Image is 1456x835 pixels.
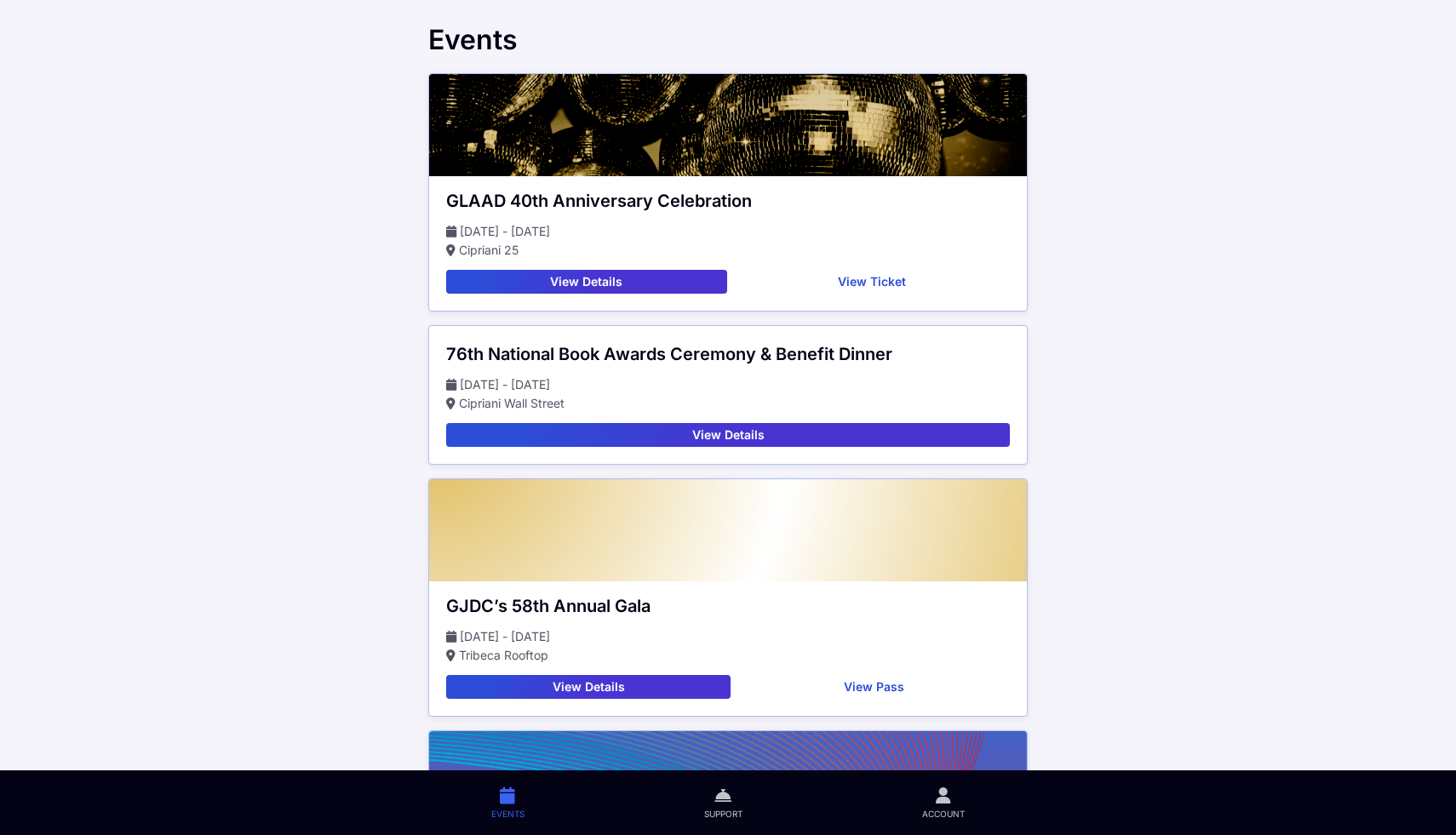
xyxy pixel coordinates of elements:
[491,808,525,820] span: Events
[446,423,1010,447] button: View Details
[446,222,1010,241] p: [DATE] - [DATE]
[446,627,1010,646] p: [DATE] - [DATE]
[428,24,1028,56] div: Events
[446,190,1010,212] div: GLAAD 40th Anniversary Celebration
[446,394,1010,413] p: Cipriani Wall Street
[734,270,1011,294] button: View Ticket
[833,770,1055,835] a: Account
[446,595,1010,617] div: GJDC’s 58th Annual Gala
[446,675,731,699] button: View Details
[446,375,1010,394] p: [DATE] - [DATE]
[737,675,1010,699] button: View Pass
[922,808,965,820] span: Account
[446,241,1010,260] p: Cipriani 25
[614,770,832,835] a: Support
[704,808,742,820] span: Support
[401,770,614,835] a: Events
[446,270,727,294] button: View Details
[446,646,1010,665] p: Tribeca Rooftop
[446,343,1010,365] div: 76th National Book Awards Ceremony & Benefit Dinner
